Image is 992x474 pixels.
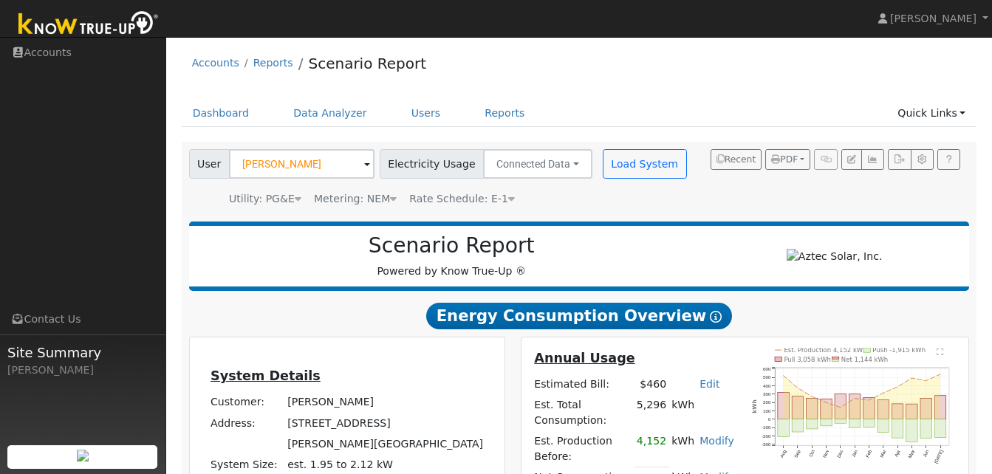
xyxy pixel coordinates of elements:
td: Est. Total Consumption: [532,394,634,430]
text: 600 [764,366,772,371]
text: Aug [779,448,787,458]
text: 400 [764,383,772,388]
rect: onclick="" [920,398,931,419]
td: kWh [669,394,737,430]
text:  [937,348,943,355]
img: Know True-Up [11,8,166,41]
img: retrieve [77,450,89,461]
a: Dashboard [182,100,261,127]
div: Powered by Know True-Up ® [196,233,707,279]
button: Connected Data [483,149,592,179]
td: Est. Production Before: [532,431,634,467]
span: User [189,149,230,179]
button: Export Interval Data [888,149,911,170]
text: 300 [764,391,772,396]
h2: Scenario Report [204,233,699,258]
span: [PERSON_NAME] [890,13,976,24]
text: Est. Production 4,152 kWh [784,346,867,354]
text: Oct [808,449,816,458]
text: -200 [762,433,771,439]
circle: onclick="" [783,375,784,377]
text: Jun [922,448,930,458]
rect: onclick="" [807,398,818,419]
u: System Details [211,368,321,383]
span: Energy Consumption Overview [426,303,732,329]
td: Customer: [208,392,285,413]
div: Utility: PG&E [229,191,301,207]
rect: onclick="" [906,404,917,419]
circle: onclick="" [926,379,927,381]
span: est. 1.95 to 2.12 kW [287,458,393,470]
rect: onclick="" [807,419,818,429]
a: Modify [699,435,734,447]
rect: onclick="" [892,404,903,419]
a: Accounts [192,57,239,69]
text: [DATE] [934,449,945,464]
rect: onclick="" [920,419,931,439]
rect: onclick="" [793,419,804,432]
rect: onclick="" [793,396,804,419]
text: 500 [764,374,772,379]
circle: onclick="" [811,396,813,397]
button: PDF [765,149,810,170]
img: Aztec Solar, Inc. [787,249,883,264]
text: Nov [822,448,830,458]
text: -100 [762,425,771,430]
i: Show Help [710,311,722,323]
text: Mar [879,449,887,458]
circle: onclick="" [940,374,941,375]
circle: onclick="" [883,392,884,394]
text: Feb [865,448,873,458]
td: kWh [669,431,697,467]
button: Recent [711,149,762,170]
a: Users [400,100,452,127]
rect: onclick="" [863,419,875,427]
button: Load System [603,149,687,179]
td: [PERSON_NAME][GEOGRAPHIC_DATA] [285,433,486,454]
td: [PERSON_NAME] [285,392,486,413]
text: 200 [764,399,772,405]
a: Reports [253,57,293,69]
td: Address: [208,413,285,433]
td: $460 [634,374,668,394]
circle: onclick="" [897,386,898,388]
a: Reports [473,100,536,127]
circle: onclick="" [826,402,827,403]
circle: onclick="" [840,406,841,408]
a: Data Analyzer [282,100,378,127]
td: Estimated Bill: [532,374,634,394]
text: 0 [768,416,771,422]
circle: onclick="" [854,397,855,399]
text: -300 [762,442,771,447]
a: Quick Links [886,100,976,127]
span: Site Summary [7,343,158,363]
rect: onclick="" [835,419,846,424]
div: [PERSON_NAME] [7,363,158,378]
text: Sep [793,448,801,458]
rect: onclick="" [821,399,832,419]
td: 4,152 [634,431,668,467]
rect: onclick="" [935,396,946,419]
circle: onclick="" [911,377,913,379]
a: Edit [699,378,719,390]
rect: onclick="" [892,419,903,439]
text: 100 [764,408,772,413]
text: May [907,448,916,458]
text: Jan [851,448,859,458]
span: PDF [771,154,798,165]
div: Metering: NEM [314,191,397,207]
circle: onclick="" [869,399,870,401]
text: Push -1,915 kWh [873,346,926,354]
rect: onclick="" [906,419,917,442]
rect: onclick="" [849,394,861,419]
rect: onclick="" [849,419,861,427]
a: Scenario Report [308,55,426,72]
text: Dec [836,449,844,458]
text: Net 1,144 kWh [841,356,888,363]
text: Apr [894,449,901,458]
circle: onclick="" [797,387,798,388]
text: Pull 3,058 kWh [784,356,832,363]
rect: onclick="" [878,399,889,419]
rect: onclick="" [935,419,946,438]
td: 5,296 [634,394,668,430]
